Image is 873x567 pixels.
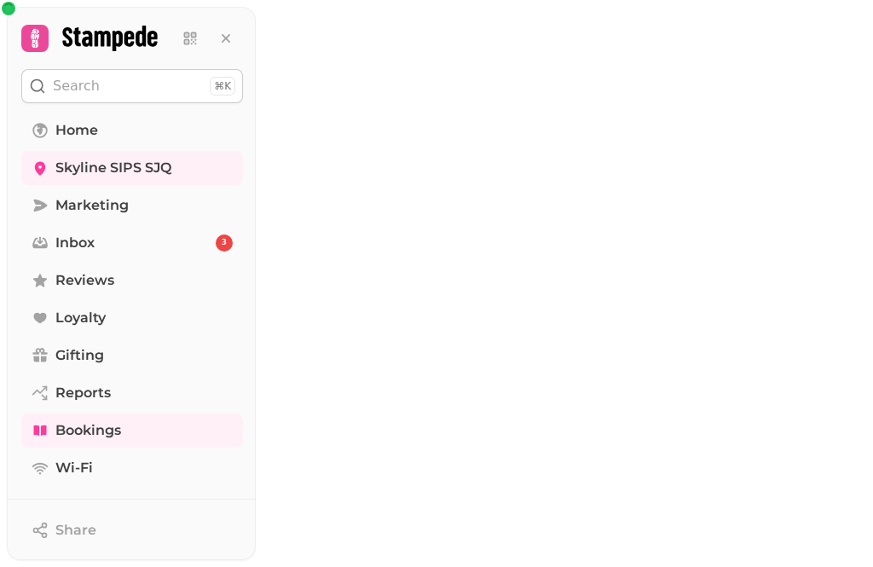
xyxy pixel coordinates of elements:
[55,120,98,141] span: Home
[21,451,243,485] a: Wi-Fi
[21,513,243,547] button: Share
[53,76,100,96] p: Search
[55,420,121,441] span: Bookings
[55,308,106,328] span: Loyalty
[55,270,114,291] span: Reviews
[21,151,243,185] a: Skyline SIPS SJQ
[55,520,96,541] span: Share
[21,69,243,103] button: Search⌘K
[55,195,129,216] span: Marketing
[21,226,243,260] a: Inbox3
[21,301,243,335] a: Loyalty
[21,376,243,410] a: Reports
[21,188,243,223] a: Marketing
[222,237,227,249] span: 3
[55,233,95,253] span: Inbox
[55,458,93,478] span: Wi-Fi
[55,345,104,366] span: Gifting
[21,263,243,298] a: Reviews
[21,338,243,373] a: Gifting
[55,158,171,178] span: Skyline SIPS SJQ
[210,77,235,95] div: ⌘K
[21,414,243,448] a: Bookings
[55,383,111,403] span: Reports
[21,113,243,148] a: Home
